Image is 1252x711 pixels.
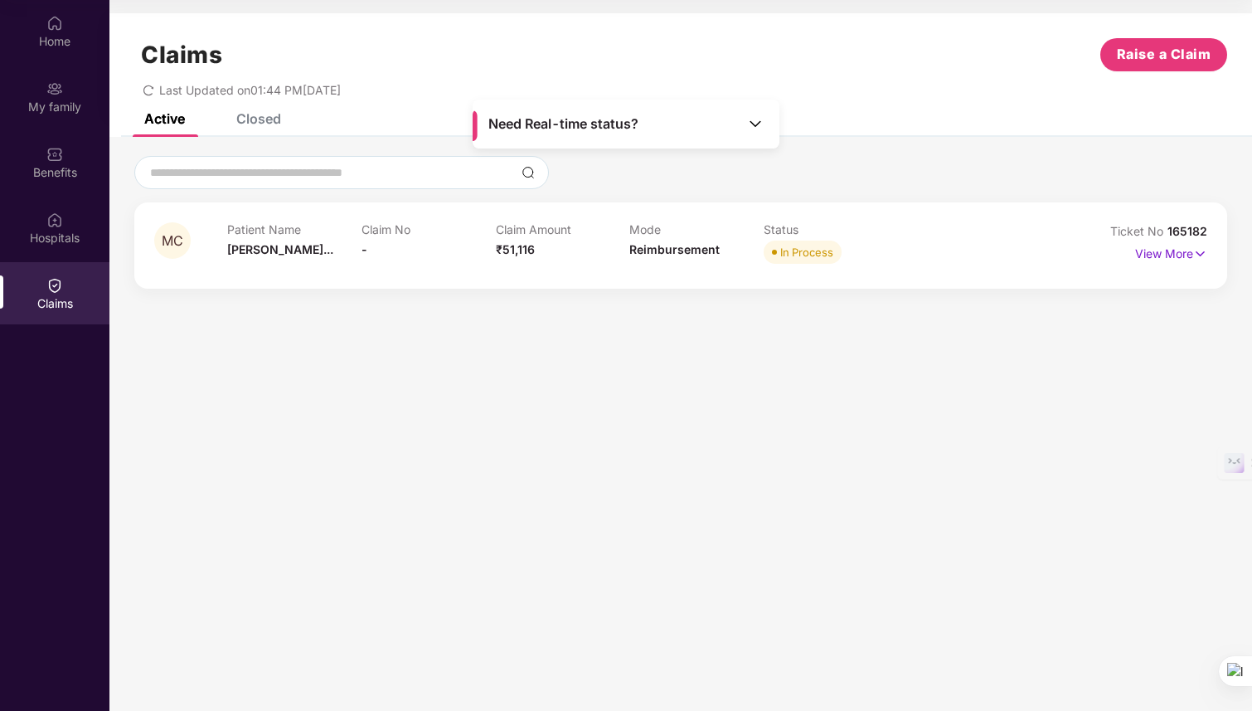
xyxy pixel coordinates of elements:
[747,115,764,132] img: Toggle Icon
[1110,224,1167,238] span: Ticket No
[362,222,496,236] p: Claim No
[496,242,535,256] span: ₹51,116
[46,80,63,97] img: svg+xml;base64,PHN2ZyB3aWR0aD0iMjAiIGhlaWdodD0iMjAiIHZpZXdCb3g9IjAgMCAyMCAyMCIgZmlsbD0ibm9uZSIgeG...
[227,242,333,256] span: [PERSON_NAME]...
[1100,38,1227,71] button: Raise a Claim
[629,222,764,236] p: Mode
[496,222,630,236] p: Claim Amount
[46,212,63,228] img: svg+xml;base64,PHN2ZyBpZD0iSG9zcGl0YWxzIiB4bWxucz0iaHR0cDovL3d3dy53My5vcmcvMjAwMC9zdmciIHdpZHRoPS...
[362,242,367,256] span: -
[1167,224,1207,238] span: 165182
[227,222,362,236] p: Patient Name
[1135,241,1207,263] p: View More
[488,115,638,133] span: Need Real-time status?
[236,110,281,127] div: Closed
[522,166,535,179] img: svg+xml;base64,PHN2ZyBpZD0iU2VhcmNoLTMyeDMyIiB4bWxucz0iaHR0cDovL3d3dy53My5vcmcvMjAwMC9zdmciIHdpZH...
[1117,44,1211,65] span: Raise a Claim
[46,146,63,163] img: svg+xml;base64,PHN2ZyBpZD0iQmVuZWZpdHMiIHhtbG5zPSJodHRwOi8vd3d3LnczLm9yZy8yMDAwL3N2ZyIgd2lkdGg9Ij...
[159,83,341,97] span: Last Updated on 01:44 PM[DATE]
[143,83,154,97] span: redo
[46,277,63,294] img: svg+xml;base64,PHN2ZyBpZD0iQ2xhaW0iIHhtbG5zPSJodHRwOi8vd3d3LnczLm9yZy8yMDAwL3N2ZyIgd2lkdGg9IjIwIi...
[629,242,720,256] span: Reimbursement
[141,41,222,69] h1: Claims
[144,110,185,127] div: Active
[46,15,63,32] img: svg+xml;base64,PHN2ZyBpZD0iSG9tZSIgeG1sbnM9Imh0dHA6Ly93d3cudzMub3JnLzIwMDAvc3ZnIiB3aWR0aD0iMjAiIG...
[1193,245,1207,263] img: svg+xml;base64,PHN2ZyB4bWxucz0iaHR0cDovL3d3dy53My5vcmcvMjAwMC9zdmciIHdpZHRoPSIxNyIgaGVpZ2h0PSIxNy...
[764,222,898,236] p: Status
[780,244,833,261] div: In Process
[162,234,183,248] span: MC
